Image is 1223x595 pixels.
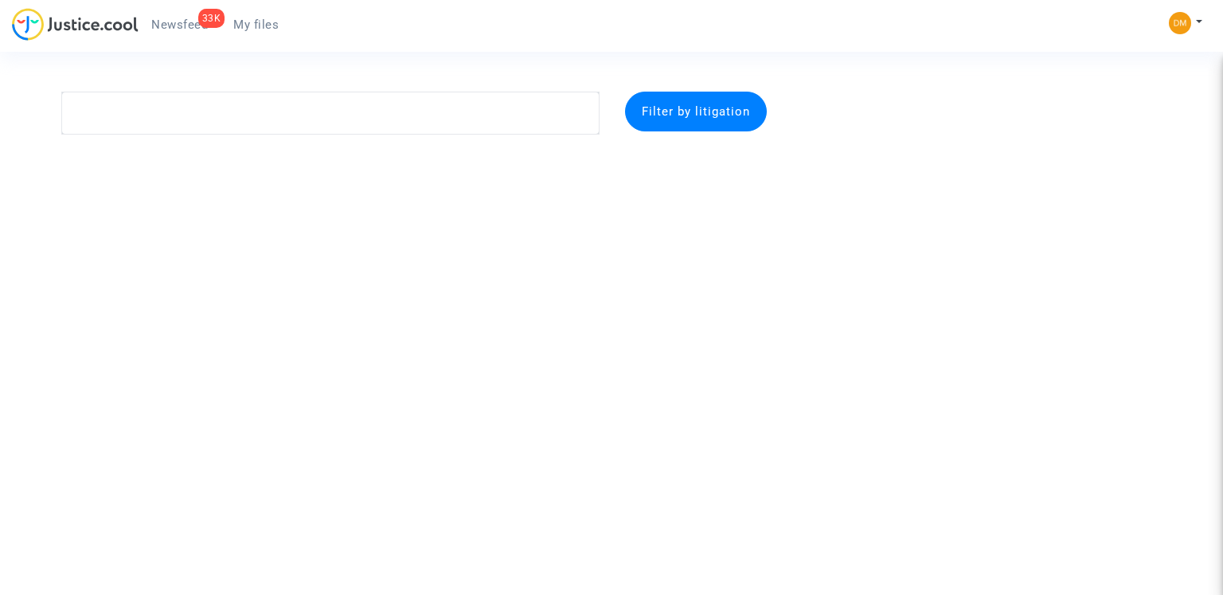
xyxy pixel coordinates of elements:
img: jc-logo.svg [12,8,139,41]
span: Filter by litigation [642,104,750,119]
a: 33KNewsfeed [139,13,221,37]
a: My files [221,13,291,37]
span: My files [233,18,279,32]
span: Newsfeed [151,18,208,32]
div: 33K [198,9,225,28]
img: dfc39631d7027ed113a0ced8d6bc150c [1169,12,1191,34]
